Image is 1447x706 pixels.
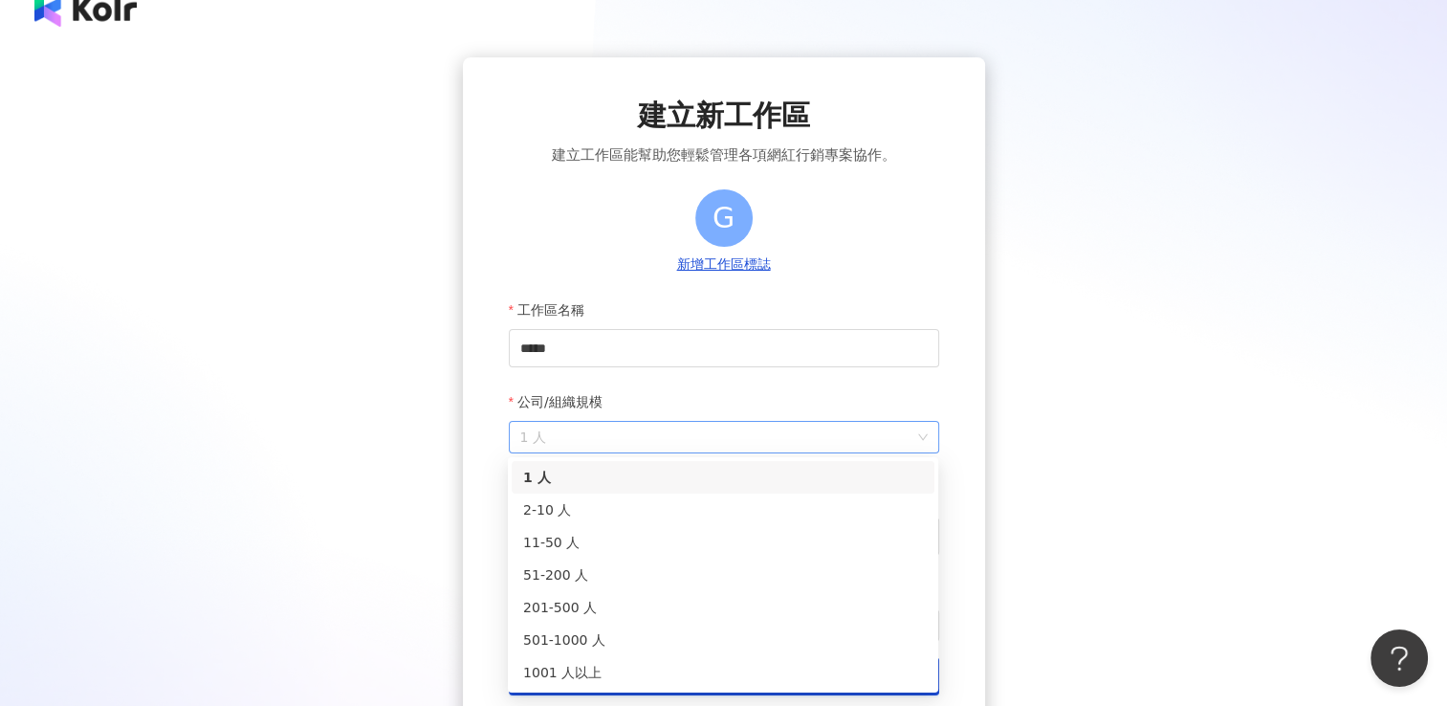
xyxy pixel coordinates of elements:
input: 工作區名稱 [509,329,939,367]
div: 2-10 人 [523,499,923,520]
div: 1001 人以上 [512,656,934,689]
div: 11-50 人 [523,532,923,553]
div: 1 人 [523,467,923,488]
div: 501-1000 人 [512,624,934,656]
span: G [713,195,734,240]
div: 201-500 人 [512,591,934,624]
div: 11-50 人 [512,526,934,559]
span: 1 人 [520,422,928,452]
div: 501-1000 人 [523,629,923,651]
iframe: Help Scout Beacon - Open [1370,629,1428,687]
button: 新增工作區標誌 [671,254,777,276]
div: 201-500 人 [523,597,923,618]
div: 1001 人以上 [523,662,923,683]
span: 建立工作區能幫助您輕鬆管理各項網紅行銷專案協作。 [552,143,896,166]
div: 51-200 人 [523,564,923,585]
span: 建立新工作區 [638,96,810,136]
div: 51-200 人 [512,559,934,591]
label: 公司/組織規模 [509,383,617,421]
label: 工作區名稱 [509,291,599,329]
div: 1 人 [512,461,934,494]
div: 2-10 人 [512,494,934,526]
